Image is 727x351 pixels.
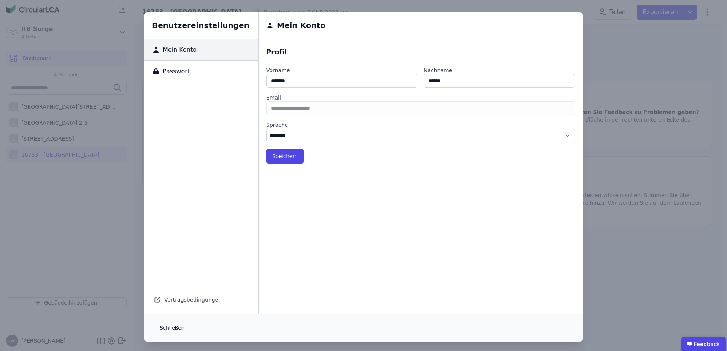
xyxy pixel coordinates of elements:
button: Speichern [266,149,304,164]
label: Vorname [266,66,417,74]
button: Schließen [154,320,190,335]
span: Mein Konto [160,45,197,54]
span: Passwort [160,67,190,76]
div: Vertragsbedingungen [154,294,249,305]
label: Email [266,94,575,101]
div: Profil [266,47,575,57]
h6: Benutzereinstellungen [144,12,258,39]
label: Nachname [424,66,575,74]
label: Sprache [266,121,575,129]
h6: Mein Konto [274,20,325,31]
